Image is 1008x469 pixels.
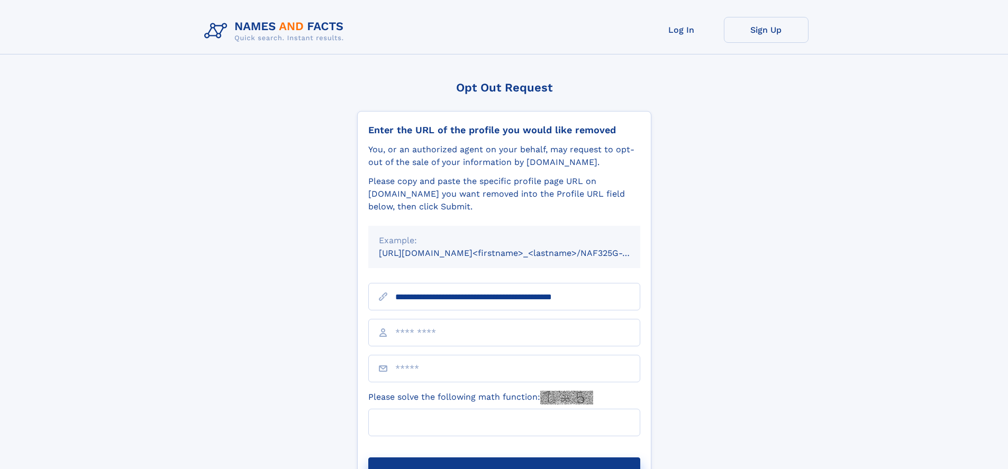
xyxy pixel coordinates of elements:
a: Sign Up [724,17,809,43]
a: Log In [639,17,724,43]
div: Opt Out Request [357,81,651,94]
img: Logo Names and Facts [200,17,352,45]
div: You, or an authorized agent on your behalf, may request to opt-out of the sale of your informatio... [368,143,640,169]
div: Enter the URL of the profile you would like removed [368,124,640,136]
div: Example: [379,234,630,247]
small: [URL][DOMAIN_NAME]<firstname>_<lastname>/NAF325G-xxxxxxxx [379,248,660,258]
div: Please copy and paste the specific profile page URL on [DOMAIN_NAME] you want removed into the Pr... [368,175,640,213]
label: Please solve the following math function: [368,391,593,404]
